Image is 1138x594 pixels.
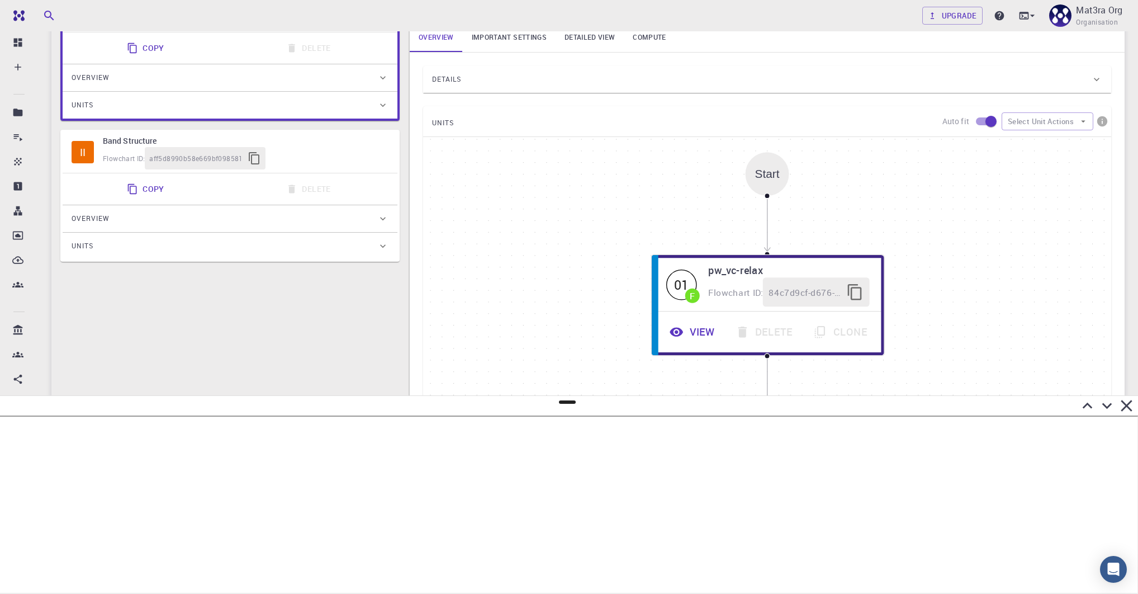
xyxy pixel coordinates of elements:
span: UNITS [432,114,454,132]
h6: pw_vc-relax [708,262,869,278]
span: Finished [666,269,697,300]
img: Mat3ra Org [1049,4,1071,27]
div: Units [63,233,397,260]
span: Overview [72,69,110,87]
div: Overview [63,64,397,91]
a: Overview [410,23,463,52]
span: Units [72,96,93,114]
p: Auto fit [942,116,969,127]
button: Copy [120,37,173,59]
a: Compute [624,23,675,52]
a: Important settings [463,23,556,52]
span: Flowchart ID: [708,286,763,298]
button: info [1093,112,1111,130]
div: Overview [63,205,397,232]
button: Copy [120,178,173,200]
span: Support [23,8,64,18]
span: 84c7d9cf-d676-4f01-965f-fef8c71c51bd [769,285,840,300]
p: Mat3ra Org [1076,3,1122,17]
div: Open Intercom Messenger [1100,556,1127,583]
span: Idle [72,141,94,163]
span: Overview [72,210,110,228]
div: Units [63,92,397,119]
span: Organisation [1076,17,1118,28]
h6: Band Structure [103,135,388,147]
div: II [72,141,94,163]
button: View [661,318,727,347]
span: aff5d8990b58e669bf098581 [149,153,243,164]
div: Start [746,152,789,196]
span: Flowchart ID: [103,154,145,163]
span: Units [72,237,93,255]
button: Select Unit Actions [1002,112,1093,130]
div: Details [423,66,1111,93]
img: logo [9,10,25,21]
div: Start [755,167,780,180]
div: 01 [666,269,697,300]
div: 01Fpw_vc-relaxFlowchart ID:84c7d9cf-d676-4f01-965f-fef8c71c51bdViewDeleteClone [651,254,884,356]
a: Detailed view [556,23,624,52]
span: Details [432,70,461,88]
div: F [690,291,695,300]
button: Upgrade [922,7,983,25]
